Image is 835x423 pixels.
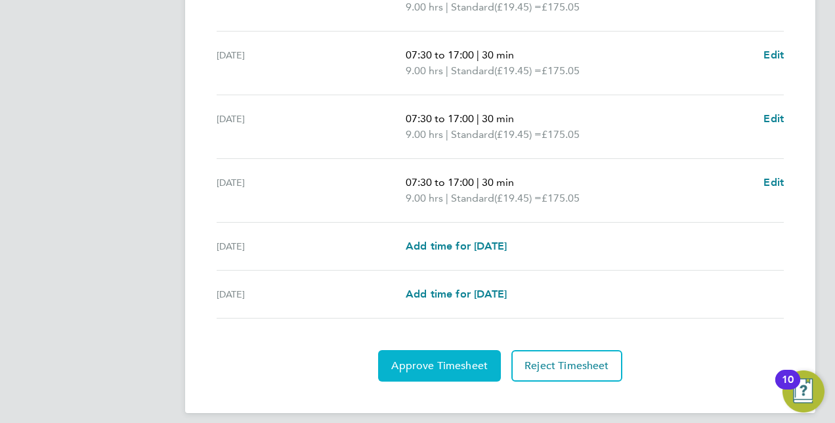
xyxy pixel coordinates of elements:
[477,176,479,189] span: |
[542,128,580,141] span: £175.05
[763,175,784,190] a: Edit
[477,112,479,125] span: |
[511,350,622,382] button: Reject Timesheet
[406,49,474,61] span: 07:30 to 17:00
[494,128,542,141] span: (£19.45) =
[482,176,514,189] span: 30 min
[406,1,443,13] span: 9.00 hrs
[494,1,542,13] span: (£19.45) =
[763,111,784,127] a: Edit
[391,359,488,372] span: Approve Timesheet
[406,288,507,300] span: Add time for [DATE]
[406,112,474,125] span: 07:30 to 17:00
[763,47,784,63] a: Edit
[482,49,514,61] span: 30 min
[542,192,580,204] span: £175.05
[406,286,507,302] a: Add time for [DATE]
[494,192,542,204] span: (£19.45) =
[782,380,794,397] div: 10
[451,127,494,143] span: Standard
[406,192,443,204] span: 9.00 hrs
[446,128,448,141] span: |
[542,1,580,13] span: £175.05
[406,128,443,141] span: 9.00 hrs
[525,359,609,372] span: Reject Timesheet
[406,64,443,77] span: 9.00 hrs
[446,192,448,204] span: |
[406,176,474,189] span: 07:30 to 17:00
[782,370,824,412] button: Open Resource Center, 10 new notifications
[542,64,580,77] span: £175.05
[217,111,406,143] div: [DATE]
[446,64,448,77] span: |
[217,175,406,206] div: [DATE]
[378,350,501,382] button: Approve Timesheet
[451,63,494,79] span: Standard
[763,112,784,125] span: Edit
[494,64,542,77] span: (£19.45) =
[763,49,784,61] span: Edit
[477,49,479,61] span: |
[446,1,448,13] span: |
[217,238,406,254] div: [DATE]
[217,286,406,302] div: [DATE]
[406,238,507,254] a: Add time for [DATE]
[482,112,514,125] span: 30 min
[451,190,494,206] span: Standard
[763,176,784,189] span: Edit
[217,47,406,79] div: [DATE]
[406,240,507,252] span: Add time for [DATE]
